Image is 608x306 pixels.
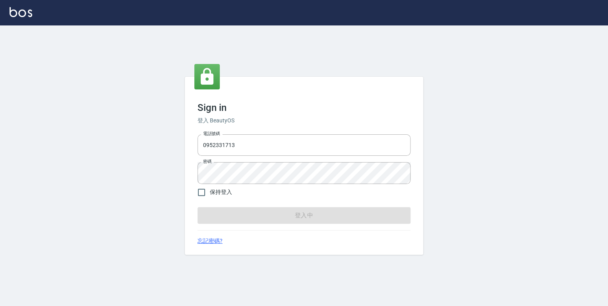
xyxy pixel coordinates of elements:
[198,102,410,113] h3: Sign in
[210,188,232,196] span: 保持登入
[203,131,220,137] label: 電話號碼
[203,159,211,165] label: 密碼
[198,116,410,125] h6: 登入 BeautyOS
[198,237,223,245] a: 忘記密碼?
[10,7,32,17] img: Logo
